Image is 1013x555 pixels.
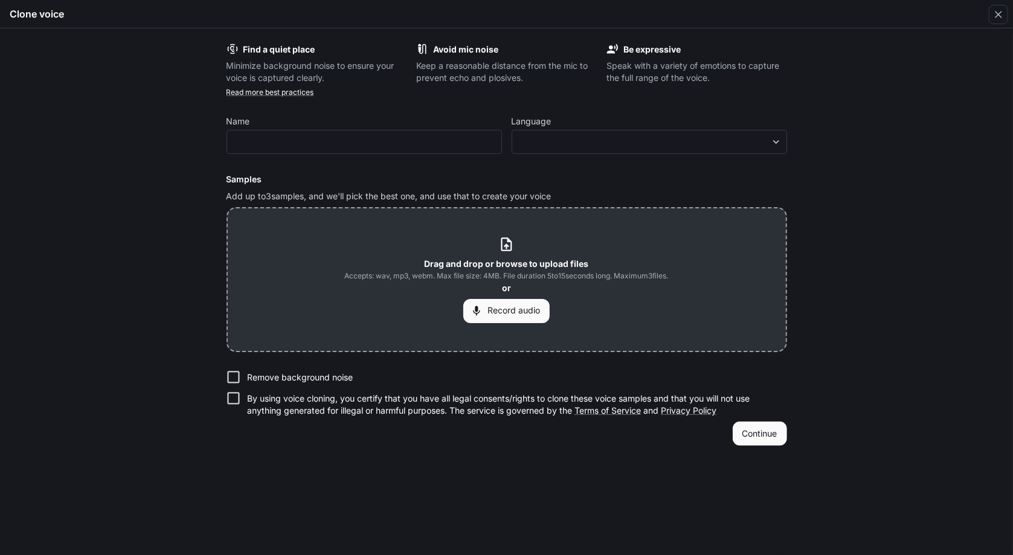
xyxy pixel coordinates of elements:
[661,405,716,415] a: Privacy Policy
[512,117,552,126] p: Language
[227,190,787,202] p: Add up to 3 samples, and we'll pick the best one, and use that to create your voice
[574,405,641,415] a: Terms of Service
[243,44,315,54] b: Find a quiet place
[433,44,498,54] b: Avoid mic noise
[623,44,681,54] b: Be expressive
[416,60,597,84] p: Keep a reasonable distance from the mic to prevent echo and plosives.
[247,371,353,383] p: Remove background noise
[227,117,250,126] p: Name
[227,88,314,97] a: Read more best practices
[502,283,511,293] b: or
[425,258,589,269] b: Drag and drop or browse to upload files
[512,136,786,148] div: ​
[227,173,787,185] h6: Samples
[463,299,550,323] button: Record audio
[606,60,787,84] p: Speak with a variety of emotions to capture the full range of the voice.
[345,270,669,282] span: Accepts: wav, mp3, webm. Max file size: 4MB. File duration 5 to 15 seconds long. Maximum 3 files.
[10,7,64,21] h5: Clone voice
[227,60,407,84] p: Minimize background noise to ensure your voice is captured clearly.
[247,393,777,417] p: By using voice cloning, you certify that you have all legal consents/rights to clone these voice ...
[733,422,787,446] button: Continue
